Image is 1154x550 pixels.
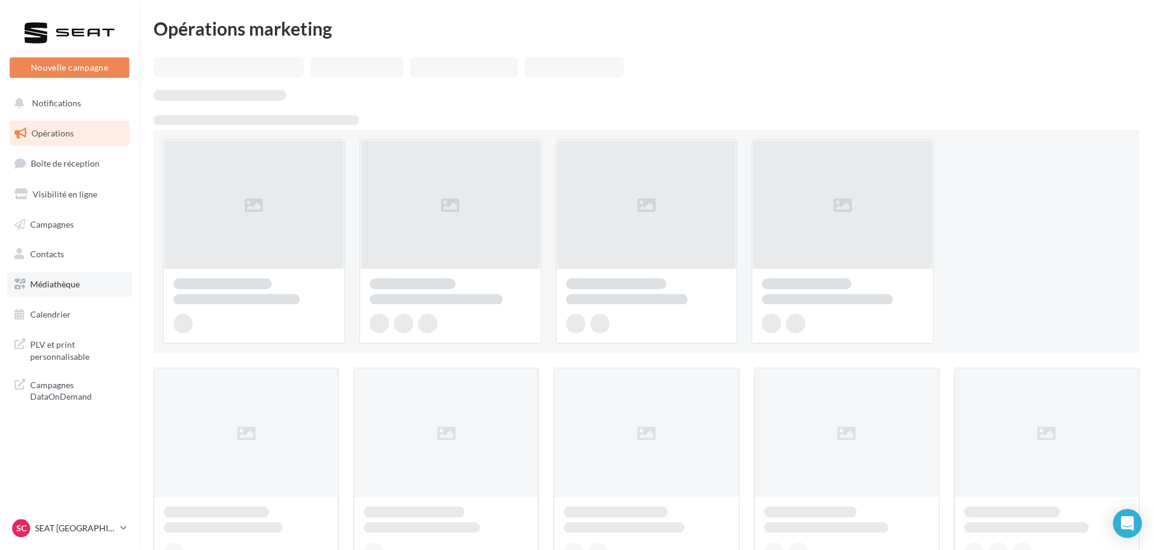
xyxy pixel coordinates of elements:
a: PLV et print personnalisable [7,331,132,367]
span: Campagnes [30,219,74,229]
span: Boîte de réception [31,158,100,168]
span: Visibilité en ligne [33,189,97,199]
a: Contacts [7,241,132,267]
div: Opérations marketing [153,19,1139,37]
div: Open Intercom Messenger [1113,509,1142,538]
button: Nouvelle campagne [10,57,129,78]
a: Médiathèque [7,272,132,297]
a: Visibilité en ligne [7,182,132,207]
a: Campagnes DataOnDemand [7,372,132,408]
span: Calendrier [30,309,71,319]
p: SEAT [GEOGRAPHIC_DATA] [35,522,115,534]
span: Opérations [31,128,74,138]
a: Opérations [7,121,132,146]
a: Calendrier [7,302,132,327]
a: Campagnes [7,212,132,237]
span: SC [16,522,27,534]
span: Campagnes DataOnDemand [30,377,124,403]
button: Notifications [7,91,127,116]
span: Notifications [32,98,81,108]
span: Médiathèque [30,279,80,289]
a: SC SEAT [GEOGRAPHIC_DATA] [10,517,129,540]
a: Boîte de réception [7,150,132,176]
span: Contacts [30,249,64,259]
span: PLV et print personnalisable [30,336,124,362]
